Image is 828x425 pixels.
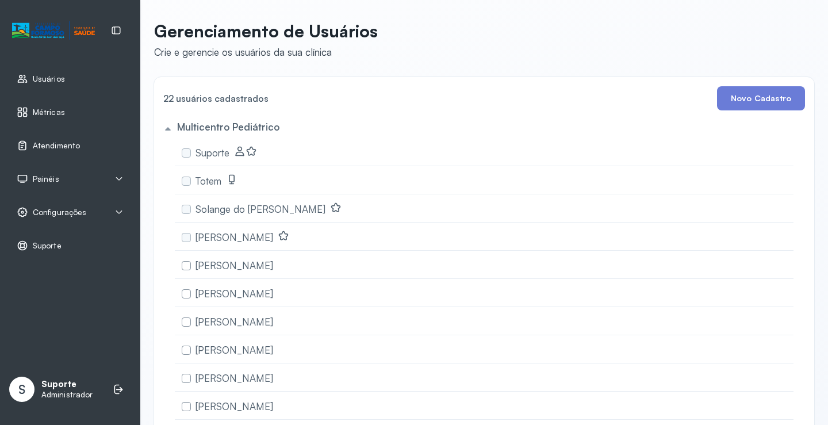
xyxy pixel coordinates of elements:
[195,316,273,328] span: [PERSON_NAME]
[33,208,86,217] span: Configurações
[195,147,229,159] span: Suporte
[154,46,378,58] div: Crie e gerencie os usuários da sua clínica
[33,174,59,184] span: Painéis
[154,21,378,41] p: Gerenciamento de Usuários
[33,108,65,117] span: Métricas
[195,400,273,412] span: [PERSON_NAME]
[717,86,805,110] button: Novo Cadastro
[17,73,124,85] a: Usuários
[41,379,93,390] p: Suporte
[177,121,279,133] h5: Multicentro Pediátrico
[195,203,325,215] span: Solange do [PERSON_NAME]
[33,74,65,84] span: Usuários
[163,90,269,106] h4: 22 usuários cadastrados
[195,288,273,300] span: [PERSON_NAME]
[12,21,95,40] img: Logotipo do estabelecimento
[41,390,93,400] p: Administrador
[195,175,221,187] span: Totem
[33,141,80,151] span: Atendimento
[17,106,124,118] a: Métricas
[195,372,273,384] span: [PERSON_NAME]
[33,241,62,251] span: Suporte
[195,259,273,271] span: [PERSON_NAME]
[195,344,273,356] span: [PERSON_NAME]
[17,140,124,151] a: Atendimento
[195,231,273,243] span: [PERSON_NAME]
